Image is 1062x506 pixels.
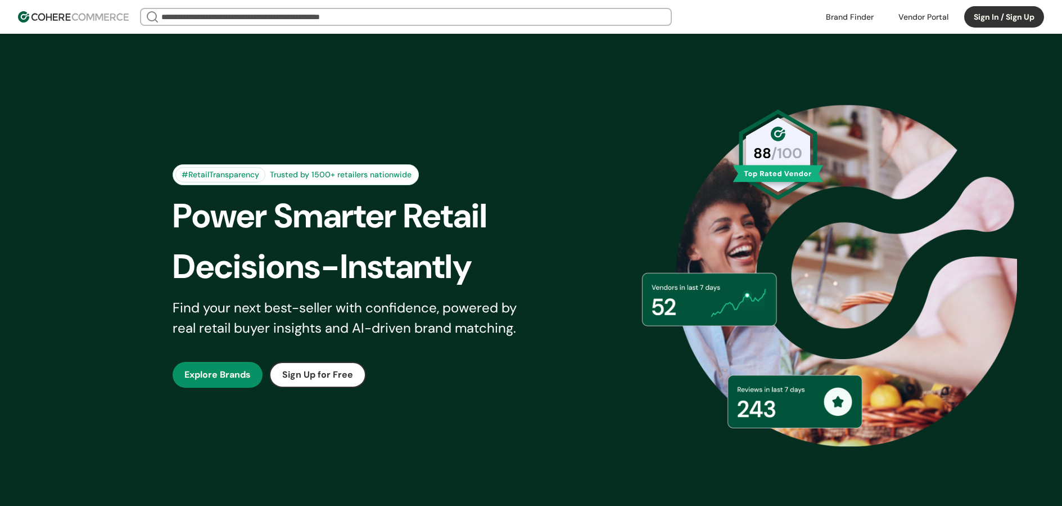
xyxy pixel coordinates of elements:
[173,241,550,292] div: Decisions-Instantly
[175,167,265,182] div: #RetailTransparency
[265,169,416,181] div: Trusted by 1500+ retailers nationwide
[173,191,550,241] div: Power Smarter Retail
[269,362,366,388] button: Sign Up for Free
[18,11,129,23] img: Cohere Logo
[173,362,263,388] button: Explore Brands
[964,6,1044,28] button: Sign In / Sign Up
[173,298,531,338] div: Find your next best-seller with confidence, powered by real retail buyer insights and AI-driven b...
